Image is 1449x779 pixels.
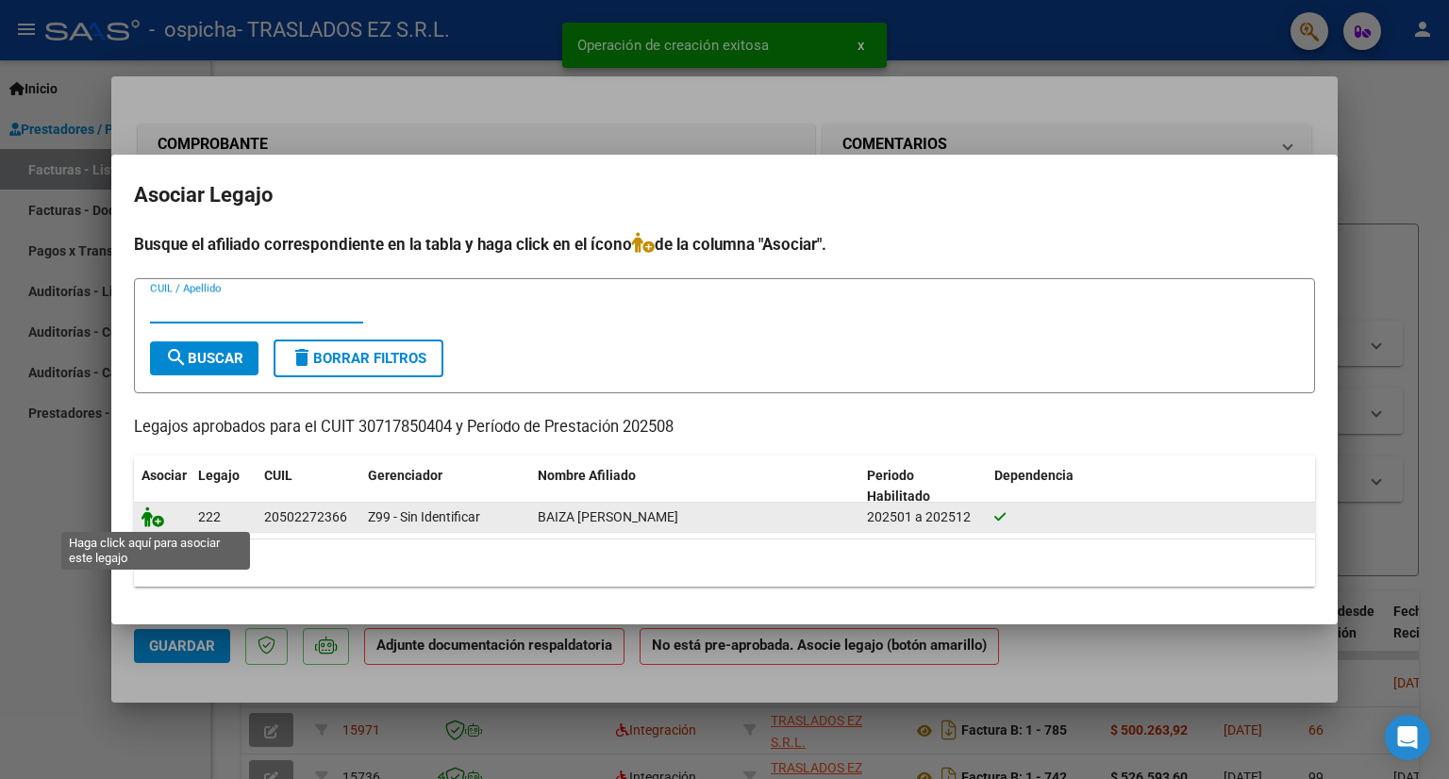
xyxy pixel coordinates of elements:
datatable-header-cell: Periodo Habilitado [859,456,987,518]
span: Z99 - Sin Identificar [368,509,480,524]
datatable-header-cell: CUIL [257,456,360,518]
datatable-header-cell: Dependencia [987,456,1316,518]
datatable-header-cell: Legajo [191,456,257,518]
span: 222 [198,509,221,524]
div: 1 registros [134,539,1315,587]
div: Open Intercom Messenger [1385,715,1430,760]
button: Borrar Filtros [274,340,443,377]
div: 20502272366 [264,506,347,528]
div: 202501 a 202512 [867,506,979,528]
span: Legajo [198,468,240,483]
mat-icon: delete [291,346,313,369]
datatable-header-cell: Asociar [134,456,191,518]
h2: Asociar Legajo [134,177,1315,213]
span: Gerenciador [368,468,442,483]
span: Dependencia [994,468,1074,483]
span: Asociar [142,468,187,483]
button: Buscar [150,341,258,375]
span: Nombre Afiliado [538,468,636,483]
span: CUIL [264,468,292,483]
h4: Busque el afiliado correspondiente en la tabla y haga click en el ícono de la columna "Asociar". [134,232,1315,257]
mat-icon: search [165,346,188,369]
span: Periodo Habilitado [867,468,930,505]
span: Borrar Filtros [291,350,426,367]
p: Legajos aprobados para el CUIT 30717850404 y Período de Prestación 202508 [134,416,1315,439]
span: Buscar [165,350,243,367]
datatable-header-cell: Nombre Afiliado [530,456,859,518]
span: BAIZA MATIAS JOAQUIN [538,509,678,524]
datatable-header-cell: Gerenciador [360,456,530,518]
